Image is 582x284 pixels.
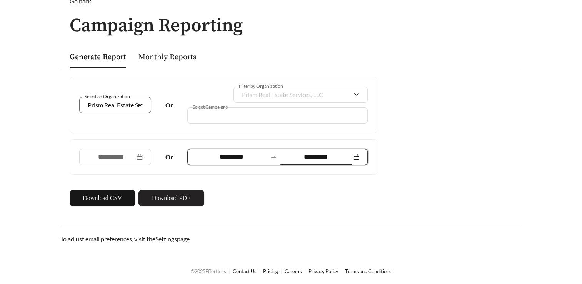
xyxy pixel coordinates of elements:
span: to [270,154,277,160]
span: Download CSV [83,194,122,203]
a: Monthly Reports [138,52,197,62]
a: Careers [285,268,302,274]
span: Prism Real Estate Services, LLC [242,91,323,98]
a: Generate Report [70,52,126,62]
span: Download PDF [152,194,190,203]
a: Pricing [263,268,278,274]
a: Terms and Conditions [345,268,392,274]
button: Download PDF [138,190,204,206]
span: Prism Real Estate Services, LLC [88,101,169,109]
span: © 2025 Effortless [191,268,226,274]
h1: Campaign Reporting [60,16,522,36]
button: Download CSV [70,190,135,206]
strong: Or [165,153,173,160]
span: To adjust email preferences, visit the page. [60,235,191,242]
a: Contact Us [233,268,257,274]
a: Privacy Policy [309,268,339,274]
span: swap-right [270,154,277,160]
a: Settings [155,235,177,242]
strong: Or [165,101,173,109]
